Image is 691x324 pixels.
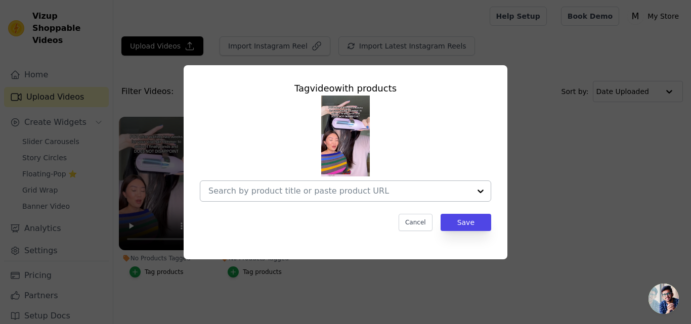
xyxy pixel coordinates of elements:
[321,96,370,176] img: tn-99b18d06ee2f4391bef21c3aa76ec2c5.png
[399,214,433,231] button: Cancel
[441,214,491,231] button: Save
[649,284,679,314] a: Open chat
[208,186,470,196] input: Search by product title or paste product URL
[200,81,491,96] div: Tag video with products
